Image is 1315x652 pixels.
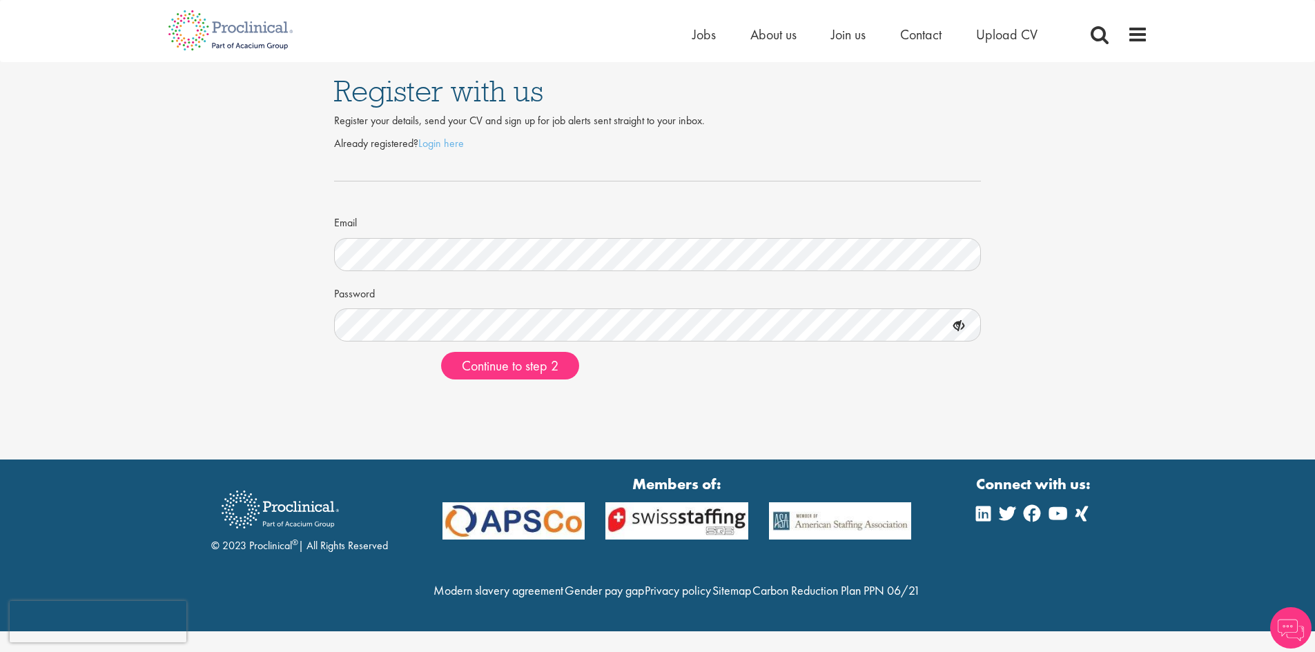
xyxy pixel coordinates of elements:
a: Upload CV [976,26,1038,43]
div: © 2023 Proclinical | All Rights Reserved [211,480,388,554]
a: Join us [831,26,866,43]
a: Contact [900,26,942,43]
img: APSCo [759,502,922,540]
img: APSCo [432,502,596,540]
strong: Connect with us: [976,473,1093,495]
sup: ® [292,537,298,548]
img: APSCo [595,502,759,540]
a: About us [750,26,797,43]
p: Already registered? [334,136,982,152]
iframe: reCAPTCHA [10,601,186,642]
label: Password [334,281,375,302]
strong: Members of: [442,473,912,495]
a: Gender pay gap [565,582,644,598]
img: Proclinical Recruitment [211,481,349,538]
label: Email [334,210,357,231]
a: Jobs [692,26,716,43]
h1: Register with us [334,76,982,106]
a: Privacy policy [645,582,711,598]
img: Chatbot [1270,607,1312,649]
a: Login here [418,136,464,150]
div: Register your details, send your CV and sign up for job alerts sent straight to your inbox. [334,113,982,129]
span: Continue to step 2 [462,357,558,375]
a: Modern slavery agreement [434,582,563,598]
button: Continue to step 2 [441,352,579,379]
a: Sitemap [712,582,751,598]
a: Carbon Reduction Plan PPN 06/21 [752,582,920,598]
